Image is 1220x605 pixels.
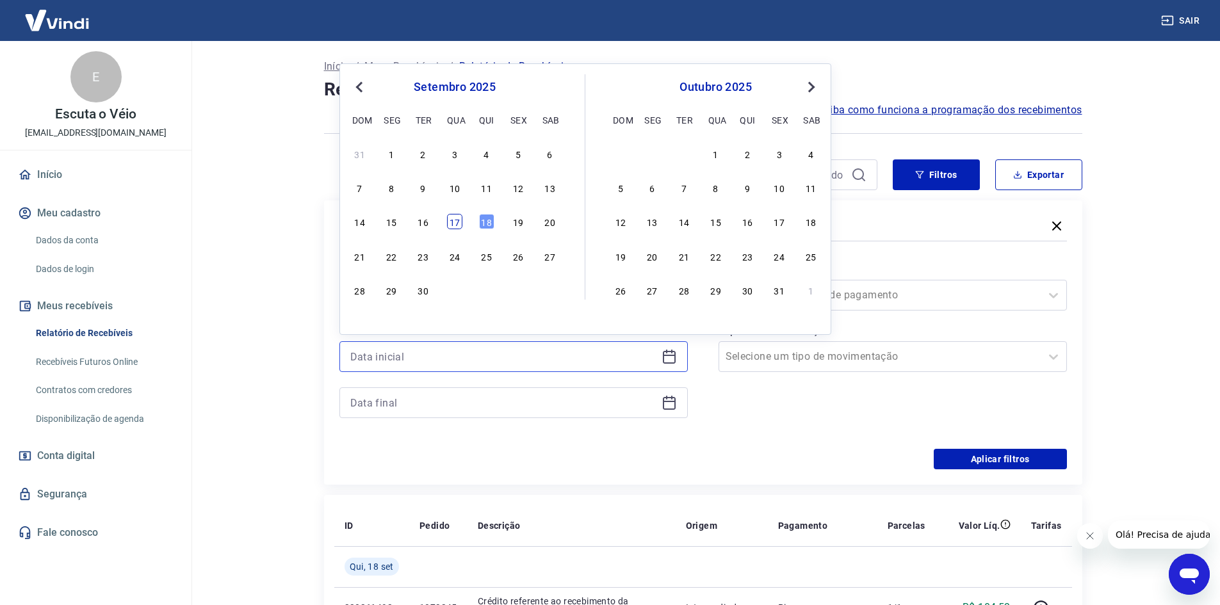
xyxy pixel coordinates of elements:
div: Choose sábado, 6 de setembro de 2025 [542,146,558,161]
div: Choose domingo, 19 de outubro de 2025 [613,248,628,264]
div: qui [479,112,494,127]
div: Choose terça-feira, 28 de outubro de 2025 [676,282,692,298]
div: Choose domingo, 12 de outubro de 2025 [613,214,628,229]
div: Choose sexta-feira, 24 de outubro de 2025 [772,248,787,264]
p: Escuta o Véio [55,108,136,121]
div: Choose segunda-feira, 13 de outubro de 2025 [644,214,660,229]
a: Fale conosco [15,519,176,547]
div: Choose quarta-feira, 1 de outubro de 2025 [447,282,462,298]
p: / [355,59,359,74]
p: Início [324,59,350,74]
div: Choose sexta-feira, 3 de outubro de 2025 [772,146,787,161]
a: Recebíveis Futuros Online [31,349,176,375]
div: Choose terça-feira, 2 de setembro de 2025 [416,146,431,161]
a: Relatório de Recebíveis [31,320,176,346]
input: Data inicial [350,347,656,366]
label: Forma de Pagamento [721,262,1064,277]
div: setembro 2025 [350,79,559,95]
a: Dados de login [31,256,176,282]
div: Choose terça-feira, 21 de outubro de 2025 [676,248,692,264]
a: Dados da conta [31,227,176,254]
iframe: Mensagem da empresa [1108,520,1210,549]
div: month 2025-10 [611,144,820,299]
div: Choose sábado, 1 de novembro de 2025 [803,282,818,298]
a: Segurança [15,480,176,508]
div: qua [708,112,724,127]
p: Pagamento [778,519,828,532]
div: Choose quarta-feira, 22 de outubro de 2025 [708,248,724,264]
div: Choose quinta-feira, 4 de setembro de 2025 [479,146,494,161]
div: Choose quinta-feira, 30 de outubro de 2025 [740,282,755,298]
div: seg [644,112,660,127]
div: Choose domingo, 5 de outubro de 2025 [613,180,628,195]
a: Disponibilização de agenda [31,406,176,432]
div: outubro 2025 [611,79,820,95]
div: Choose quarta-feira, 10 de setembro de 2025 [447,180,462,195]
div: Choose quinta-feira, 11 de setembro de 2025 [479,180,494,195]
div: ter [416,112,431,127]
a: Saiba como funciona a programação dos recebimentos [818,102,1082,118]
div: Choose sexta-feira, 19 de setembro de 2025 [510,214,526,229]
div: Choose domingo, 7 de setembro de 2025 [352,180,368,195]
div: dom [613,112,628,127]
p: ID [345,519,354,532]
div: Choose quarta-feira, 1 de outubro de 2025 [708,146,724,161]
div: Choose segunda-feira, 29 de setembro de 2025 [644,146,660,161]
div: Choose domingo, 21 de setembro de 2025 [352,248,368,264]
p: Origem [686,519,717,532]
div: sex [772,112,787,127]
div: E [70,51,122,102]
div: Choose sexta-feira, 26 de setembro de 2025 [510,248,526,264]
iframe: Botão para abrir a janela de mensagens [1169,554,1210,595]
p: Valor Líq. [959,519,1000,532]
p: Descrição [478,519,521,532]
div: Choose terça-feira, 16 de setembro de 2025 [416,214,431,229]
span: Conta digital [37,447,95,465]
div: Choose domingo, 31 de agosto de 2025 [352,146,368,161]
p: Parcelas [888,519,925,532]
div: Choose sexta-feira, 17 de outubro de 2025 [772,214,787,229]
div: Choose segunda-feira, 22 de setembro de 2025 [384,248,399,264]
div: month 2025-09 [350,144,559,299]
div: Choose sexta-feira, 10 de outubro de 2025 [772,180,787,195]
button: Sair [1159,9,1205,33]
div: Choose sábado, 20 de setembro de 2025 [542,214,558,229]
div: Choose terça-feira, 7 de outubro de 2025 [676,180,692,195]
div: Choose quinta-feira, 18 de setembro de 2025 [479,214,494,229]
div: Choose terça-feira, 9 de setembro de 2025 [416,180,431,195]
div: sex [510,112,526,127]
p: Pedido [419,519,450,532]
button: Exportar [995,159,1082,190]
div: Choose sexta-feira, 12 de setembro de 2025 [510,180,526,195]
button: Previous Month [352,79,367,95]
div: Choose sábado, 11 de outubro de 2025 [803,180,818,195]
button: Meus recebíveis [15,292,176,320]
div: Choose terça-feira, 30 de setembro de 2025 [676,146,692,161]
img: Vindi [15,1,99,40]
div: Choose quarta-feira, 3 de setembro de 2025 [447,146,462,161]
div: seg [384,112,399,127]
span: Olá! Precisa de ajuda? [8,9,108,19]
div: qua [447,112,462,127]
div: Choose sábado, 27 de setembro de 2025 [542,248,558,264]
a: Contratos com credores [31,377,176,403]
div: Choose sábado, 4 de outubro de 2025 [542,282,558,298]
p: Meus Recebíveis [364,59,444,74]
div: Choose quinta-feira, 2 de outubro de 2025 [479,282,494,298]
div: Choose quarta-feira, 29 de outubro de 2025 [708,282,724,298]
div: Choose sábado, 18 de outubro de 2025 [803,214,818,229]
div: Choose segunda-feira, 1 de setembro de 2025 [384,146,399,161]
button: Meu cadastro [15,199,176,227]
div: Choose sábado, 25 de outubro de 2025 [803,248,818,264]
div: dom [352,112,368,127]
div: Choose sábado, 13 de setembro de 2025 [542,180,558,195]
input: Data final [350,393,656,412]
h4: Relatório de Recebíveis [324,77,1082,102]
div: Choose segunda-feira, 29 de setembro de 2025 [384,282,399,298]
p: [EMAIL_ADDRESS][DOMAIN_NAME] [25,126,167,140]
div: Choose sexta-feira, 5 de setembro de 2025 [510,146,526,161]
div: Choose quarta-feira, 17 de setembro de 2025 [447,214,462,229]
div: Choose domingo, 28 de setembro de 2025 [613,146,628,161]
div: Choose domingo, 26 de outubro de 2025 [613,282,628,298]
